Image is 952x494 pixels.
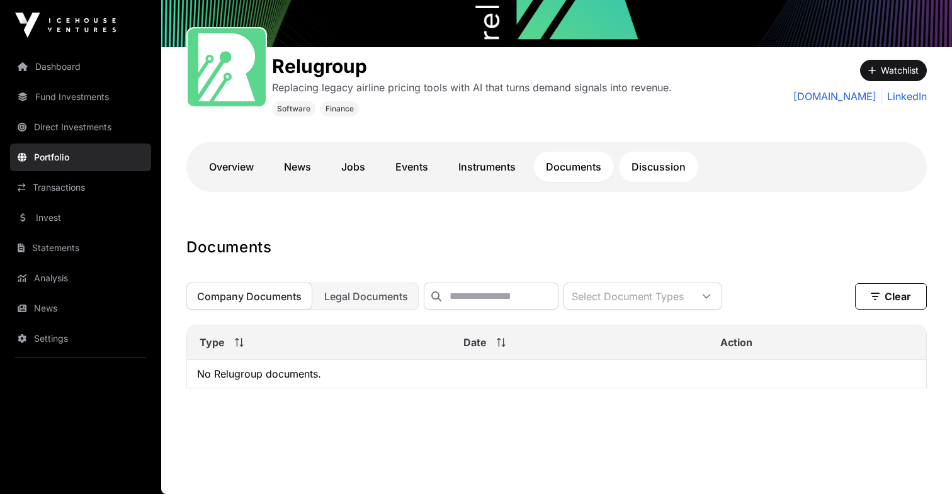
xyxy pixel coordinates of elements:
a: Events [383,152,441,182]
span: Finance [326,104,354,114]
a: Jobs [329,152,378,182]
a: Dashboard [10,53,151,81]
a: News [271,152,324,182]
a: News [10,295,151,322]
span: Date [463,335,487,350]
h1: Documents [186,237,927,257]
span: Company Documents [197,290,302,303]
a: Overview [196,152,266,182]
a: Analysis [10,264,151,292]
button: Legal Documents [314,283,419,310]
a: Statements [10,234,151,262]
span: Action [720,335,752,350]
img: Relugroup-favicon.svg [193,33,261,101]
td: No Relugroup documents. [187,360,926,388]
iframe: Chat Widget [889,434,952,494]
img: Icehouse Ventures Logo [15,13,116,38]
button: Company Documents [186,283,312,310]
h1: Relugroup [272,55,672,77]
a: Portfolio [10,143,151,171]
a: LinkedIn [881,89,927,104]
span: Legal Documents [324,290,408,303]
p: Replacing legacy airline pricing tools with AI that turns demand signals into revenue. [272,80,672,95]
button: Watchlist [860,60,927,81]
nav: Tabs [196,152,917,182]
a: Discussion [619,152,698,182]
a: Transactions [10,174,151,201]
a: Fund Investments [10,83,151,111]
div: Select Document Types [564,283,691,309]
a: Documents [533,152,614,182]
span: Software [277,104,310,114]
a: Invest [10,204,151,232]
a: [DOMAIN_NAME] [793,89,876,104]
span: Type [200,335,225,350]
button: Clear [855,283,927,310]
a: Settings [10,325,151,352]
a: Direct Investments [10,113,151,141]
a: Instruments [446,152,528,182]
